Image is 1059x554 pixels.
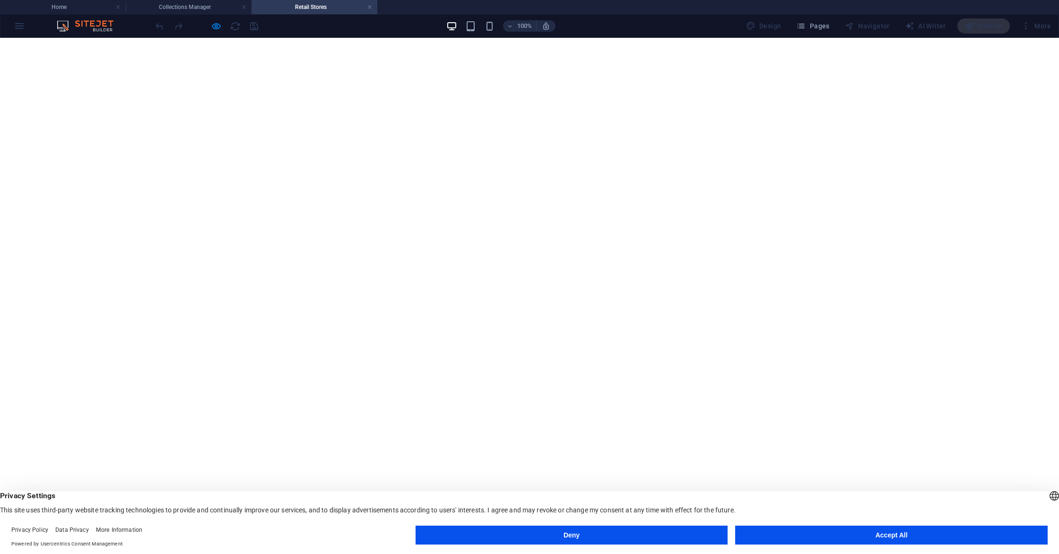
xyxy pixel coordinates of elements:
[742,18,785,34] div: Design (Ctrl+Alt+Y)
[252,2,377,12] h4: Retail Stores
[796,21,829,31] span: Pages
[54,20,125,32] img: Editor Logo
[517,20,532,32] h6: 100%
[210,20,222,32] button: Click here to leave preview mode and continue editing
[126,2,252,12] h4: Collections Manager
[503,20,537,32] button: 100%
[792,18,833,34] button: Pages
[542,22,550,30] i: On resize automatically adjust zoom level to fit chosen device.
